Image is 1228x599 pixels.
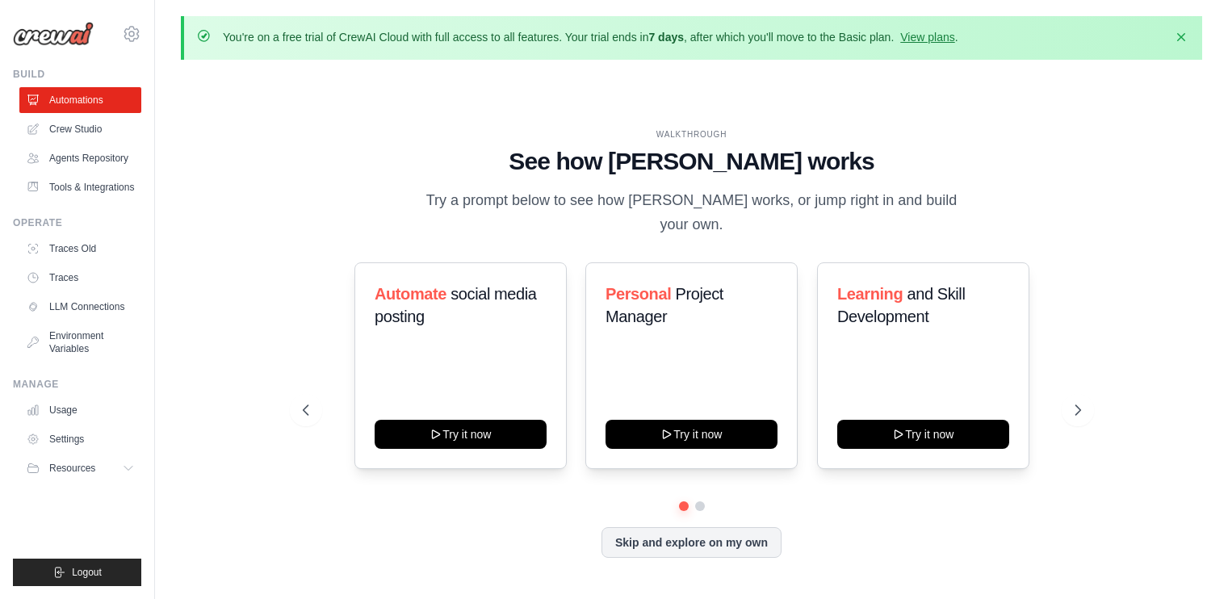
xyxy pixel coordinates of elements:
a: Agents Repository [19,145,141,171]
div: Manage [13,378,141,391]
strong: 7 days [648,31,684,44]
span: and Skill Development [837,285,965,325]
h1: See how [PERSON_NAME] works [303,147,1081,176]
button: Try it now [375,420,547,449]
a: View plans [900,31,954,44]
a: Environment Variables [19,323,141,362]
a: Settings [19,426,141,452]
button: Skip and explore on my own [601,527,782,558]
a: Usage [19,397,141,423]
p: Try a prompt below to see how [PERSON_NAME] works, or jump right in and build your own. [421,189,963,237]
span: Learning [837,285,903,303]
span: Resources [49,462,95,475]
button: Try it now [606,420,777,449]
a: Tools & Integrations [19,174,141,200]
a: Crew Studio [19,116,141,142]
span: Project Manager [606,285,723,325]
a: Automations [19,87,141,113]
a: LLM Connections [19,294,141,320]
span: Personal [606,285,671,303]
span: Automate [375,285,446,303]
a: Traces Old [19,236,141,262]
p: You're on a free trial of CrewAI Cloud with full access to all features. Your trial ends in , aft... [223,29,958,45]
button: Logout [13,559,141,586]
button: Try it now [837,420,1009,449]
div: Build [13,68,141,81]
button: Resources [19,455,141,481]
div: Operate [13,216,141,229]
span: social media posting [375,285,537,325]
div: WALKTHROUGH [303,128,1081,140]
span: Logout [72,566,102,579]
img: Logo [13,22,94,46]
a: Traces [19,265,141,291]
